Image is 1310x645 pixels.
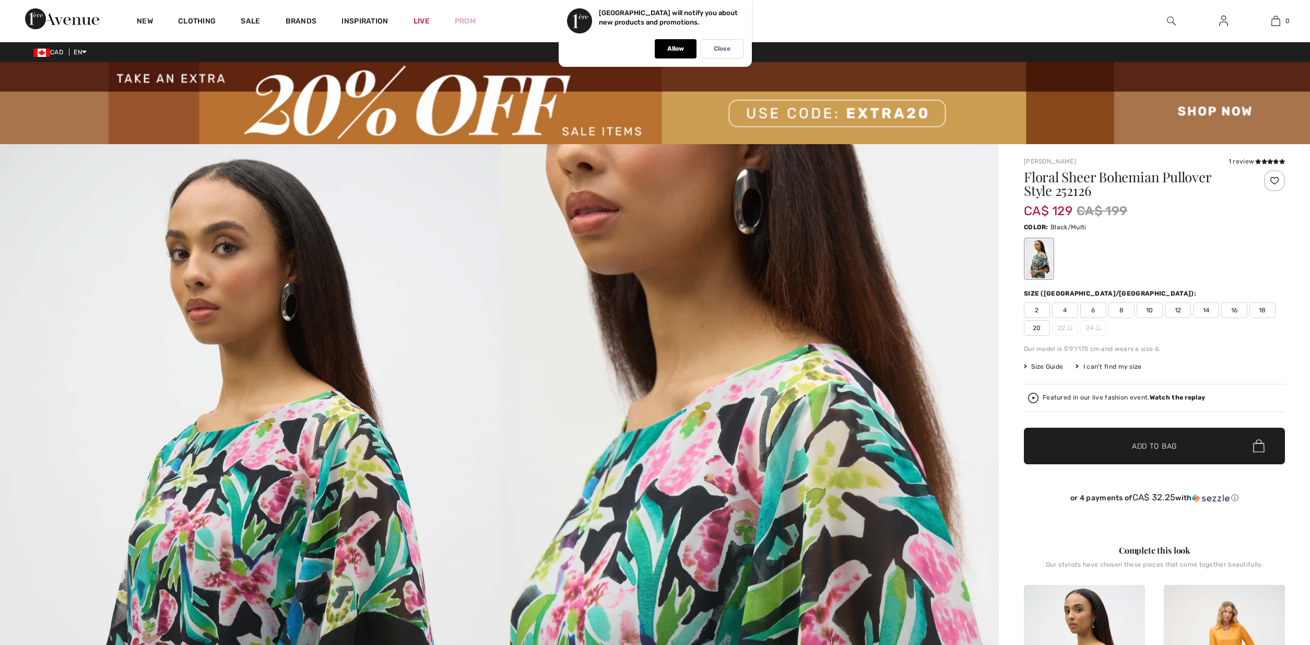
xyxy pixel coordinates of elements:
div: Black/Multi [1025,239,1053,278]
span: CA$ 129 [1024,193,1072,218]
p: Allow [667,45,684,53]
span: EN [74,49,87,56]
span: Size Guide [1024,362,1063,371]
a: Live [414,16,430,27]
div: Our model is 5'9"/175 cm and wears a size 6. [1024,344,1285,354]
img: My Info [1219,15,1228,27]
a: Sign In [1211,15,1236,28]
span: 18 [1249,302,1276,318]
span: Color: [1024,224,1048,231]
span: 20 [1024,320,1050,336]
strong: Watch the replay [1150,394,1206,401]
img: search the website [1167,15,1176,27]
a: New [137,17,153,28]
img: Bag.svg [1253,439,1265,453]
a: Brands [286,17,317,28]
div: Our stylists have chosen these pieces that come together beautifully. [1024,561,1285,577]
p: Close [714,45,730,53]
span: Black/Multi [1051,224,1086,231]
div: Complete this look [1024,544,1285,557]
span: 24 [1080,320,1106,336]
img: ring-m.svg [1095,325,1101,331]
span: 22 [1052,320,1078,336]
span: Add to Bag [1132,440,1177,451]
a: 0 [1250,15,1301,27]
img: Canadian Dollar [33,49,50,57]
a: Sale [241,17,260,28]
span: CA$ 32.25 [1132,492,1176,502]
a: [PERSON_NAME] [1024,158,1076,165]
div: 1 review [1229,157,1285,166]
img: ring-m.svg [1067,325,1072,331]
img: 1ère Avenue [25,8,99,29]
div: Featured in our live fashion event. [1043,394,1205,401]
h1: Floral Sheer Bohemian Pullover Style 252126 [1024,170,1242,197]
span: 12 [1165,302,1191,318]
span: CAD [33,49,67,56]
div: or 4 payments ofCA$ 32.25withSezzle Click to learn more about Sezzle [1024,492,1285,507]
span: 2 [1024,302,1050,318]
span: 14 [1193,302,1219,318]
span: 10 [1137,302,1163,318]
span: CA$ 199 [1077,202,1127,220]
img: My Bag [1271,15,1280,27]
img: Sezzle [1192,494,1230,503]
div: I can't find my size [1076,362,1141,371]
div: or 4 payments of with [1024,492,1285,503]
span: 8 [1108,302,1135,318]
span: 0 [1285,16,1290,26]
a: Prom [455,16,476,27]
a: Clothing [178,17,216,28]
span: 6 [1080,302,1106,318]
span: Inspiration [341,17,388,28]
img: Watch the replay [1028,393,1038,403]
div: Size ([GEOGRAPHIC_DATA]/[GEOGRAPHIC_DATA]): [1024,289,1198,298]
button: Add to Bag [1024,428,1285,464]
span: 4 [1052,302,1078,318]
span: 16 [1221,302,1247,318]
p: [GEOGRAPHIC_DATA] will notify you about new products and promotions. [599,9,738,26]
